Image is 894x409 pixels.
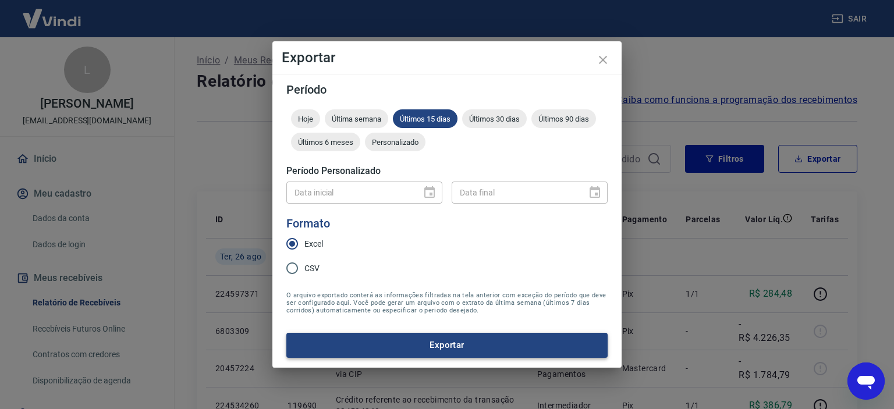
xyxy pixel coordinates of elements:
[304,262,320,275] span: CSV
[462,109,527,128] div: Últimos 30 dias
[291,115,320,123] span: Hoje
[462,115,527,123] span: Últimos 30 dias
[393,115,457,123] span: Últimos 15 dias
[393,109,457,128] div: Últimos 15 dias
[286,165,608,177] h5: Período Personalizado
[286,84,608,95] h5: Período
[325,109,388,128] div: Última semana
[291,138,360,147] span: Últimos 6 meses
[282,51,612,65] h4: Exportar
[286,291,608,314] span: O arquivo exportado conterá as informações filtradas na tela anterior com exceção do período que ...
[365,138,425,147] span: Personalizado
[531,109,596,128] div: Últimos 90 dias
[291,133,360,151] div: Últimos 6 meses
[452,182,579,203] input: DD/MM/YYYY
[286,215,330,232] legend: Formato
[531,115,596,123] span: Últimos 90 dias
[286,182,413,203] input: DD/MM/YYYY
[589,46,617,74] button: close
[286,333,608,357] button: Exportar
[291,109,320,128] div: Hoje
[847,362,885,400] iframe: Botão para abrir a janela de mensagens
[325,115,388,123] span: Última semana
[304,238,323,250] span: Excel
[365,133,425,151] div: Personalizado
